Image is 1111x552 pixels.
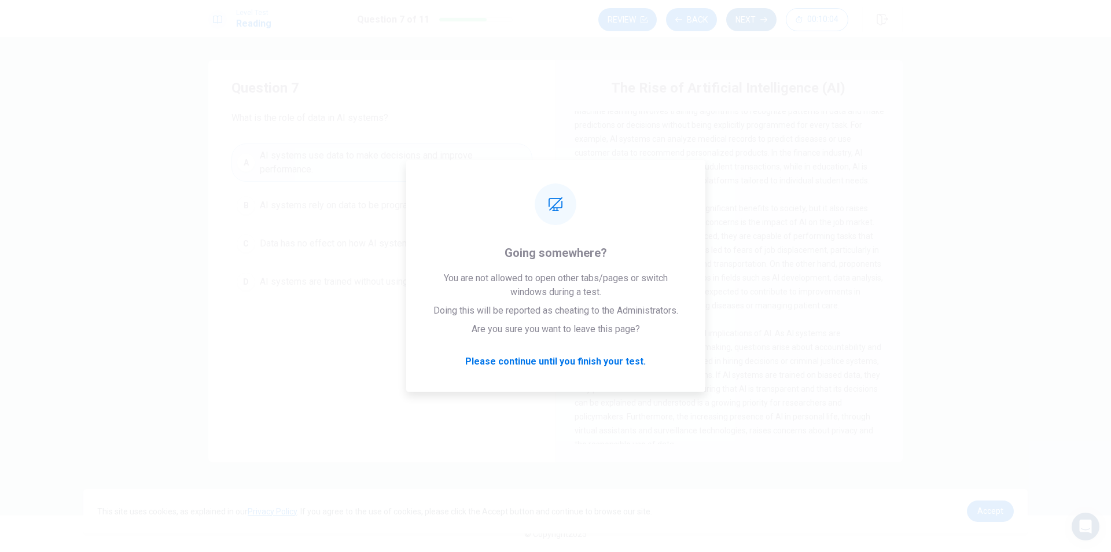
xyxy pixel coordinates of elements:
[231,229,532,258] button: CData has no effect on how AI systems operate.
[807,15,838,24] span: 00:10:04
[237,234,255,253] div: C
[575,329,881,449] span: Another concern is the ethical implications of AI. As AI systems are increasingly used in decisio...
[237,273,255,291] div: D
[231,79,532,97] h4: Question 7
[231,267,532,296] button: DAI systems are trained without using data.
[237,153,255,172] div: A
[248,507,297,516] a: Privacy Policy
[83,489,1028,533] div: cookieconsent
[97,507,652,516] span: This site uses cookies, as explained in our . If you agree to the use of cookies, please click th...
[260,275,429,289] span: AI systems are trained without using data.
[726,8,777,31] button: Next
[1072,513,1099,540] div: Open Intercom Messenger
[575,201,593,220] div: 3
[524,529,587,539] span: © Copyright 2025
[598,8,657,31] button: Review
[236,17,271,31] h1: Reading
[967,501,1014,522] a: dismiss cookie message
[666,8,717,31] button: Back
[575,326,593,345] div: 4
[260,237,450,251] span: Data has no effect on how AI systems operate.
[260,149,527,176] span: AI systems use data to make decisions and improve performance.
[260,198,493,212] span: AI systems rely on data to be programmed for every task.
[977,506,1003,516] span: Accept
[786,8,848,31] button: 00:10:04
[231,191,532,220] button: BAI systems rely on data to be programmed for every task.
[575,204,883,310] span: AI has the potential to bring significant benefits to society, but it also raises concerns. One o...
[611,79,845,97] h4: The Rise of Artificial Intelligence (AI)
[237,196,255,215] div: B
[231,143,532,182] button: AAI systems use data to make decisions and improve performance.
[357,13,429,27] h1: Question 7 of 11
[236,9,271,17] span: Level Test
[575,65,884,185] span: One of the key factors driving the development of AI is the increase in computational power and t...
[231,111,532,125] span: What is the role of data in AI systems?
